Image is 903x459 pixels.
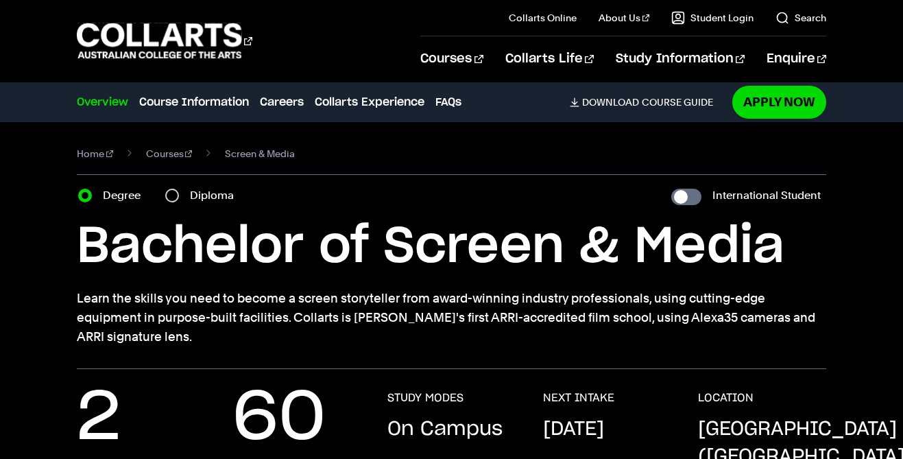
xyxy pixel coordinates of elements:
a: Overview [77,94,128,110]
label: International Student [712,186,821,205]
p: Learn the skills you need to become a screen storyteller from award-winning industry professional... [77,289,826,346]
label: Degree [103,186,149,205]
a: About Us [599,11,649,25]
a: Apply Now [732,86,826,118]
p: [DATE] [543,416,604,443]
h3: LOCATION [698,391,754,405]
a: Courses [146,144,193,163]
p: On Campus [387,416,503,443]
a: Study Information [616,36,745,82]
a: Courses [420,36,483,82]
a: Course Information [139,94,249,110]
a: DownloadCourse Guide [570,96,724,108]
div: Go to homepage [77,21,252,60]
h3: STUDY MODES [387,391,463,405]
a: Careers [260,94,304,110]
a: Student Login [671,11,754,25]
a: Collarts Life [505,36,594,82]
a: Collarts Online [509,11,577,25]
span: Screen & Media [225,144,295,163]
a: FAQs [435,94,461,110]
p: 60 [232,391,326,446]
p: 2 [77,391,121,446]
a: Enquire [767,36,826,82]
a: Search [775,11,826,25]
h1: Bachelor of Screen & Media [77,216,826,278]
a: Collarts Experience [315,94,424,110]
h3: NEXT INTAKE [543,391,614,405]
label: Diploma [190,186,242,205]
span: Download [582,96,639,108]
a: Home [77,144,113,163]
